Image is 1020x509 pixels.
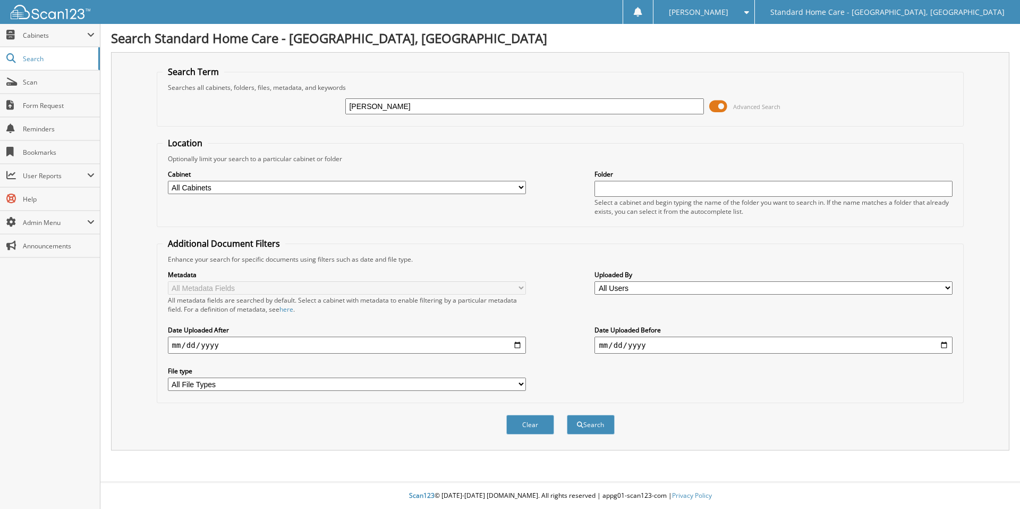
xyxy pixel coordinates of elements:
[669,9,728,15] span: [PERSON_NAME]
[506,415,554,435] button: Clear
[11,5,90,19] img: scan123-logo-white.svg
[594,198,953,216] div: Select a cabinet and begin typing the name of the folder you want to search in. If the name match...
[163,66,224,78] legend: Search Term
[168,170,526,179] label: Cabinet
[770,9,1005,15] span: Standard Home Care - [GEOGRAPHIC_DATA], [GEOGRAPHIC_DATA]
[163,154,958,163] div: Optionally limit your search to a particular cabinet or folder
[594,170,953,179] label: Folder
[23,101,95,110] span: Form Request
[23,218,87,227] span: Admin Menu
[23,124,95,133] span: Reminders
[409,491,435,500] span: Scan123
[163,83,958,92] div: Searches all cabinets, folders, files, metadata, and keywords
[111,29,1009,47] h1: Search Standard Home Care - [GEOGRAPHIC_DATA], [GEOGRAPHIC_DATA]
[23,54,93,63] span: Search
[23,171,87,180] span: User Reports
[168,270,526,279] label: Metadata
[163,255,958,264] div: Enhance your search for specific documents using filters such as date and file type.
[594,337,953,354] input: end
[594,326,953,335] label: Date Uploaded Before
[279,305,293,314] a: here
[23,78,95,87] span: Scan
[100,483,1020,509] div: © [DATE]-[DATE] [DOMAIN_NAME]. All rights reserved | appg01-scan123-com |
[594,270,953,279] label: Uploaded By
[168,296,526,314] div: All metadata fields are searched by default. Select a cabinet with metadata to enable filtering b...
[168,337,526,354] input: start
[733,103,780,111] span: Advanced Search
[567,415,615,435] button: Search
[672,491,712,500] a: Privacy Policy
[163,137,208,149] legend: Location
[163,238,285,249] legend: Additional Document Filters
[168,366,526,376] label: File type
[23,195,95,204] span: Help
[967,458,1020,509] iframe: Chat Widget
[23,31,87,40] span: Cabinets
[23,241,95,251] span: Announcements
[23,148,95,157] span: Bookmarks
[168,326,526,335] label: Date Uploaded After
